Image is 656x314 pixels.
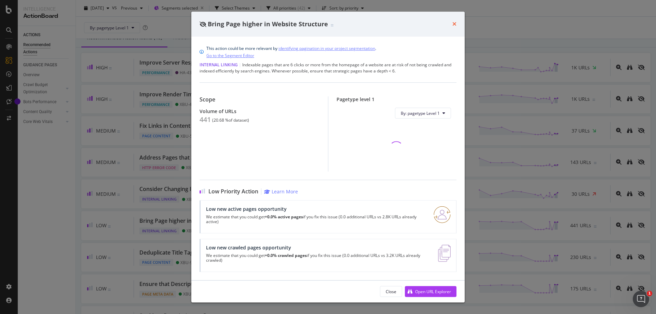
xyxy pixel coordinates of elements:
[265,252,307,258] strong: +0.0% crawled pages
[191,12,465,303] div: modal
[386,289,396,295] div: Close
[452,20,456,29] div: times
[200,108,320,114] div: Volume of URLs
[415,289,451,295] div: Open URL Explorer
[206,245,430,250] div: Low new crawled pages opportunity
[337,96,457,102] div: Pagetype level 1
[272,188,298,195] div: Learn More
[200,115,211,124] div: 441
[208,20,328,28] span: Bring Page higher in Website Structure
[200,96,320,103] div: Scope
[278,45,375,52] a: identifying pagination in your project segmentation
[200,45,456,59] div: info banner
[395,108,451,119] button: By: pagetype Level 1
[633,291,649,307] iframe: Intercom live chat
[206,45,376,59] div: This action could be more relevant by .
[401,110,440,116] span: By: pagetype Level 1
[405,286,456,297] button: Open URL Explorer
[331,24,333,26] img: Equal
[265,214,303,220] strong: +0.0% active pages
[206,253,430,263] p: We estimate that you could get if you fix this issue (0.0 additional URLs vs 3.2K URLs already cr...
[200,62,456,74] div: Indexable pages that are 6 clicks or more from the homepage of a website are at risk of not being...
[212,118,249,123] div: ( 20.68 % of dataset )
[200,22,206,27] div: eye-slash
[264,188,298,195] a: Learn More
[200,62,238,68] span: Internal Linking
[208,188,258,195] span: Low Priority Action
[206,215,425,224] p: We estimate that you could get if you fix this issue (0.0 additional URLs vs 2.8K URLs already ac...
[206,206,425,212] div: Low new active pages opportunity
[239,62,241,68] span: |
[434,206,451,223] img: RO06QsNG.png
[380,286,402,297] button: Close
[647,291,652,296] span: 1
[206,52,254,59] a: Go to the Segment Editor
[438,245,451,262] img: e5DMFwAAAABJRU5ErkJggg==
